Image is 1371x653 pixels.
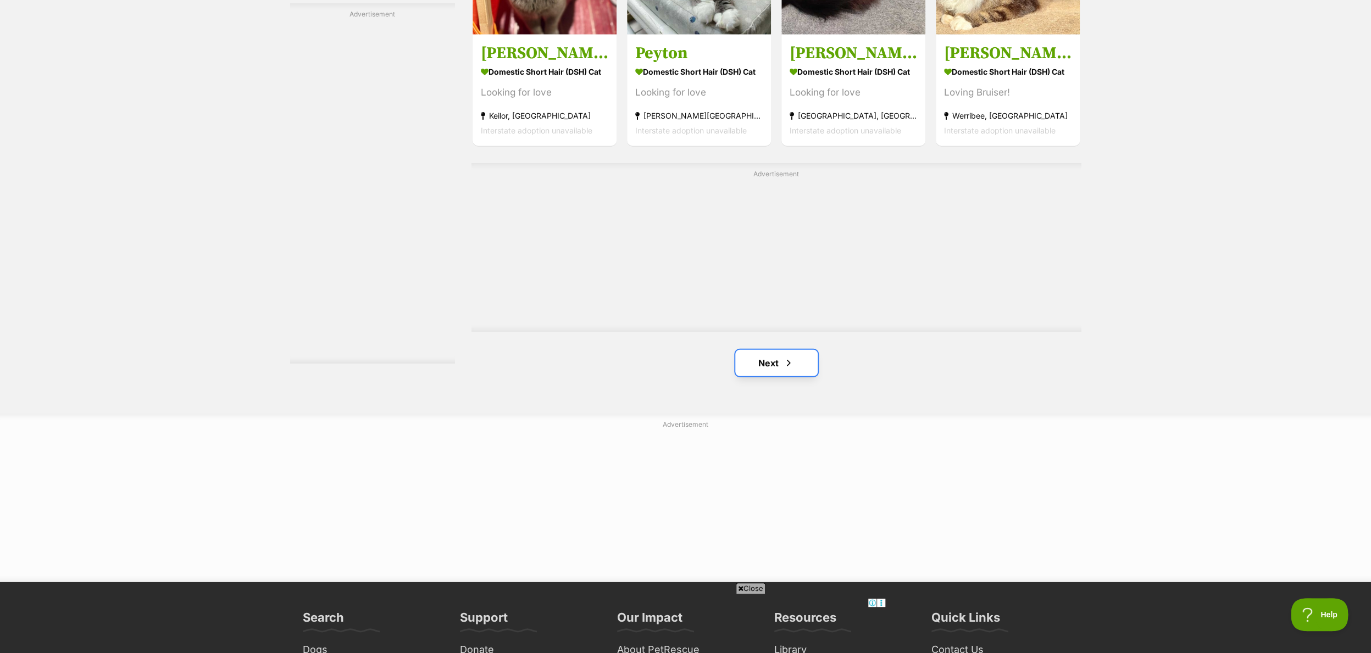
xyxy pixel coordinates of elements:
h3: [PERSON_NAME] [790,42,917,63]
strong: [GEOGRAPHIC_DATA], [GEOGRAPHIC_DATA] [790,108,917,122]
div: Loving Bruiser! [944,85,1072,99]
h3: Support [460,610,508,632]
span: Close [736,583,765,594]
strong: Domestic Short Hair (DSH) Cat [481,63,608,79]
span: Interstate adoption unavailable [944,125,1056,135]
strong: Domestic Short Hair (DSH) Cat [944,63,1072,79]
iframe: Advertisement [419,434,952,571]
span: Interstate adoption unavailable [481,125,592,135]
a: Next page [735,350,818,376]
h3: [PERSON_NAME] [481,42,608,63]
strong: [PERSON_NAME][GEOGRAPHIC_DATA], [GEOGRAPHIC_DATA] [635,108,763,122]
strong: Domestic Short Hair (DSH) Cat [635,63,763,79]
a: [PERSON_NAME] Domestic Short Hair (DSH) Cat Looking for love [GEOGRAPHIC_DATA], [GEOGRAPHIC_DATA]... [781,34,925,146]
nav: Pagination [471,350,1081,376]
div: Looking for love [635,85,763,99]
iframe: Advertisement [510,183,1043,321]
strong: Werribee, [GEOGRAPHIC_DATA] [944,108,1072,122]
div: Looking for love [790,85,917,99]
h3: Search [303,610,344,632]
h3: [PERSON_NAME] [944,42,1072,63]
strong: Keilor, [GEOGRAPHIC_DATA] [481,108,608,122]
div: Advertisement [471,163,1081,332]
a: [PERSON_NAME] Domestic Short Hair (DSH) Cat Looking for love Keilor, [GEOGRAPHIC_DATA] Interstate... [473,34,617,146]
h3: Quick Links [931,610,1000,632]
strong: Domestic Short Hair (DSH) Cat [790,63,917,79]
div: Looking for love [481,85,608,99]
a: [PERSON_NAME] Domestic Short Hair (DSH) Cat Loving Bruiser! Werribee, [GEOGRAPHIC_DATA] Interstat... [936,34,1080,146]
span: Interstate adoption unavailable [790,125,901,135]
iframe: Advertisement [290,23,455,353]
a: Peyton Domestic Short Hair (DSH) Cat Looking for love [PERSON_NAME][GEOGRAPHIC_DATA], [GEOGRAPHIC... [627,34,771,146]
iframe: Advertisement [486,598,886,648]
iframe: Help Scout Beacon - Open [1291,598,1349,631]
h3: Peyton [635,42,763,63]
span: Interstate adoption unavailable [635,125,747,135]
div: Advertisement [290,3,455,364]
